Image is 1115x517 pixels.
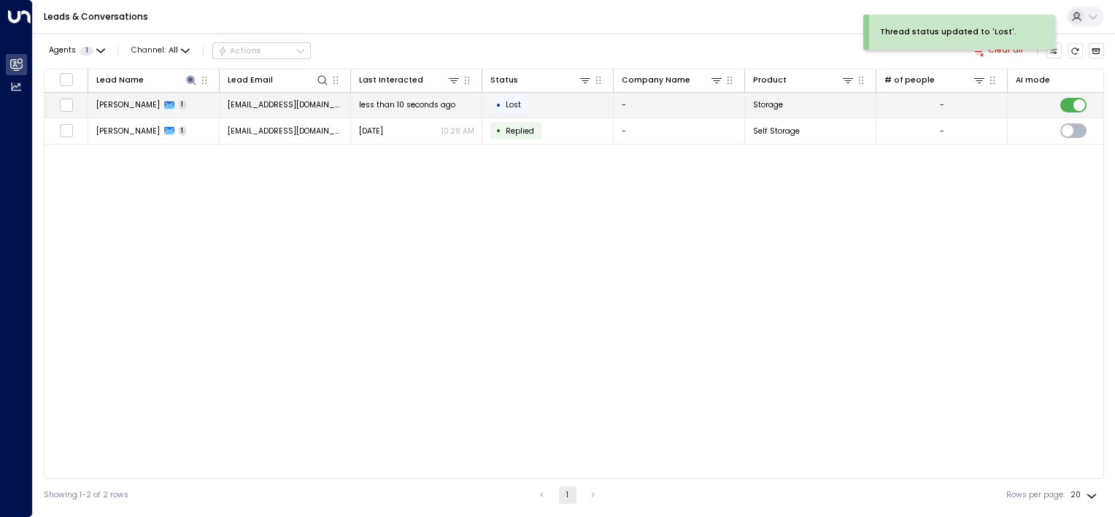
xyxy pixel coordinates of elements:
[96,99,160,110] span: Rachel Gittus
[441,126,474,137] p: 10:28 AM
[359,99,455,110] span: less than 10 seconds ago
[496,96,501,115] div: •
[359,74,423,87] div: Last Interacted
[96,73,198,87] div: Lead Name
[753,126,800,137] span: Self Storage
[884,74,935,87] div: # of people
[228,73,330,87] div: Lead Email
[80,47,93,55] span: 1
[44,43,109,58] button: Agents1
[59,98,73,112] span: Toggle select row
[96,126,160,137] span: Dominic Gittus
[212,42,311,60] div: Button group with a nested menu
[490,74,518,87] div: Status
[753,73,855,87] div: Product
[127,43,194,58] span: Channel:
[1016,74,1050,87] div: AI mode
[127,43,194,58] button: Channel:All
[169,46,178,55] span: All
[59,72,73,86] span: Toggle select all
[1006,489,1065,501] label: Rows per page:
[880,26,1016,38] div: Thread status updated to 'Lost'.
[622,73,724,87] div: Company Name
[228,74,273,87] div: Lead Email
[533,486,603,504] nav: pagination navigation
[179,126,187,136] span: 1
[490,73,593,87] div: Status
[622,74,690,87] div: Company Name
[49,47,76,55] span: Agents
[506,99,521,110] span: Lost
[359,126,383,137] span: May 23, 2025
[44,10,148,23] a: Leads & Conversations
[179,100,187,110] span: 1
[217,46,262,56] div: Actions
[559,486,576,504] button: page 1
[496,121,501,140] div: •
[228,126,343,137] span: garyjohncollett@gmail.com
[940,126,944,137] div: -
[753,99,783,110] span: Storage
[96,74,144,87] div: Lead Name
[884,73,987,87] div: # of people
[212,42,311,60] button: Actions
[1070,486,1100,504] div: 20
[44,489,128,501] div: Showing 1-2 of 2 rows
[59,124,73,138] span: Toggle select row
[359,73,461,87] div: Last Interacted
[614,118,745,144] td: -
[753,74,787,87] div: Product
[940,99,944,110] div: -
[228,99,343,110] span: rmgittus@gmail.com
[614,93,745,118] td: -
[506,126,534,137] span: Replied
